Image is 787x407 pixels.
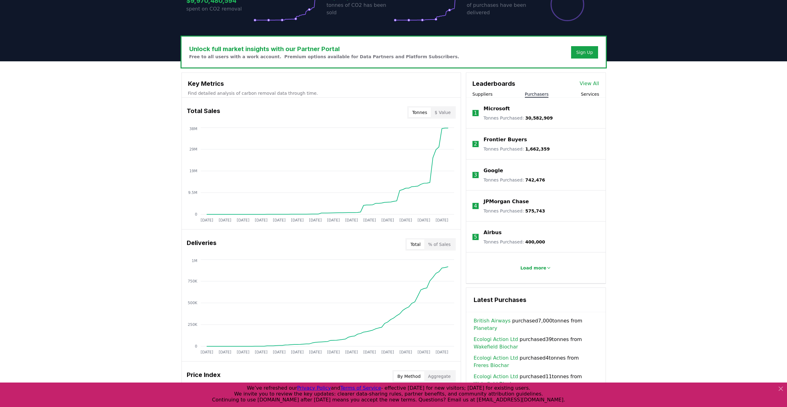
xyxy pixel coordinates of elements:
[345,218,358,222] tspan: [DATE]
[424,239,454,249] button: % of Sales
[474,171,477,179] p: 3
[525,116,553,120] span: 30,582,909
[580,80,599,87] a: View All
[472,79,515,88] h3: Leaderboards
[525,91,549,97] button: Purchasers
[484,115,553,121] p: Tonnes Purchased :
[188,90,454,96] p: Find detailed analysis of carbon removal data through time.
[187,238,217,251] h3: Deliveries
[474,380,518,388] a: Wakefield Biochar
[525,239,545,244] span: 400,000
[273,350,285,354] tspan: [DATE]
[474,233,477,241] p: 5
[525,208,545,213] span: 575,743
[484,146,550,152] p: Tonnes Purchased :
[407,239,424,249] button: Total
[381,218,394,222] tspan: [DATE]
[291,218,304,222] tspan: [DATE]
[484,167,503,174] a: Google
[474,140,477,148] p: 2
[484,177,545,183] p: Tonnes Purchased :
[474,295,598,304] h3: Latest Purchases
[418,350,430,354] tspan: [DATE]
[520,265,546,271] p: Load more
[327,218,340,222] tspan: [DATE]
[474,354,598,369] span: purchased 4 tonnes from
[394,371,424,381] button: By Method
[399,218,412,222] tspan: [DATE]
[237,350,249,354] tspan: [DATE]
[200,350,213,354] tspan: [DATE]
[363,350,376,354] tspan: [DATE]
[187,370,221,383] h3: Price Index
[525,177,545,182] span: 742,476
[474,325,497,332] a: Planetary
[291,350,304,354] tspan: [DATE]
[467,2,534,16] p: of purchases have been delivered
[576,49,593,55] a: Sign Up
[309,218,322,222] tspan: [DATE]
[345,350,358,354] tspan: [DATE]
[515,262,556,274] button: Load more
[474,336,598,351] span: purchased 39 tonnes from
[525,147,550,151] span: 1,662,359
[189,169,197,173] tspan: 19M
[192,259,197,263] tspan: 1M
[484,136,527,143] a: Frontier Buyers
[187,106,220,119] h3: Total Sales
[474,362,509,369] a: Freres Biochar
[571,46,598,59] button: Sign Up
[218,218,231,222] tspan: [DATE]
[381,350,394,354] tspan: [DATE]
[474,373,518,380] a: Ecologi Action Ltd
[581,91,599,97] button: Services
[255,218,267,222] tspan: [DATE]
[200,218,213,222] tspan: [DATE]
[424,371,454,381] button: Aggregate
[273,218,285,222] tspan: [DATE]
[472,91,493,97] button: Suppliers
[418,218,430,222] tspan: [DATE]
[474,354,518,362] a: Ecologi Action Ltd
[327,2,394,16] p: tonnes of CO2 has been sold
[309,350,322,354] tspan: [DATE]
[484,105,510,112] a: Microsoft
[189,127,197,131] tspan: 38M
[436,218,448,222] tspan: [DATE]
[188,301,198,305] tspan: 500K
[189,147,197,151] tspan: 29M
[474,373,598,388] span: purchased 11 tonnes from
[436,350,448,354] tspan: [DATE]
[218,350,231,354] tspan: [DATE]
[188,190,197,195] tspan: 9.5M
[195,344,197,348] tspan: 0
[188,79,454,88] h3: Key Metrics
[195,212,197,217] tspan: 0
[188,322,198,327] tspan: 250K
[327,350,340,354] tspan: [DATE]
[409,107,431,117] button: Tonnes
[474,336,518,343] a: Ecologi Action Ltd
[255,350,267,354] tspan: [DATE]
[474,343,518,351] a: Wakefield Biochar
[399,350,412,354] tspan: [DATE]
[484,229,502,236] a: Airbus
[484,239,545,245] p: Tonnes Purchased :
[474,202,477,210] p: 4
[474,317,511,325] a: British Airways
[188,279,198,283] tspan: 750K
[189,44,459,54] h3: Unlock full market insights with our Partner Portal
[474,317,598,332] span: purchased 7,000 tonnes from
[474,109,477,117] p: 1
[484,198,529,205] a: JPMorgan Chase
[484,208,545,214] p: Tonnes Purchased :
[237,218,249,222] tspan: [DATE]
[363,218,376,222] tspan: [DATE]
[431,107,454,117] button: $ Value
